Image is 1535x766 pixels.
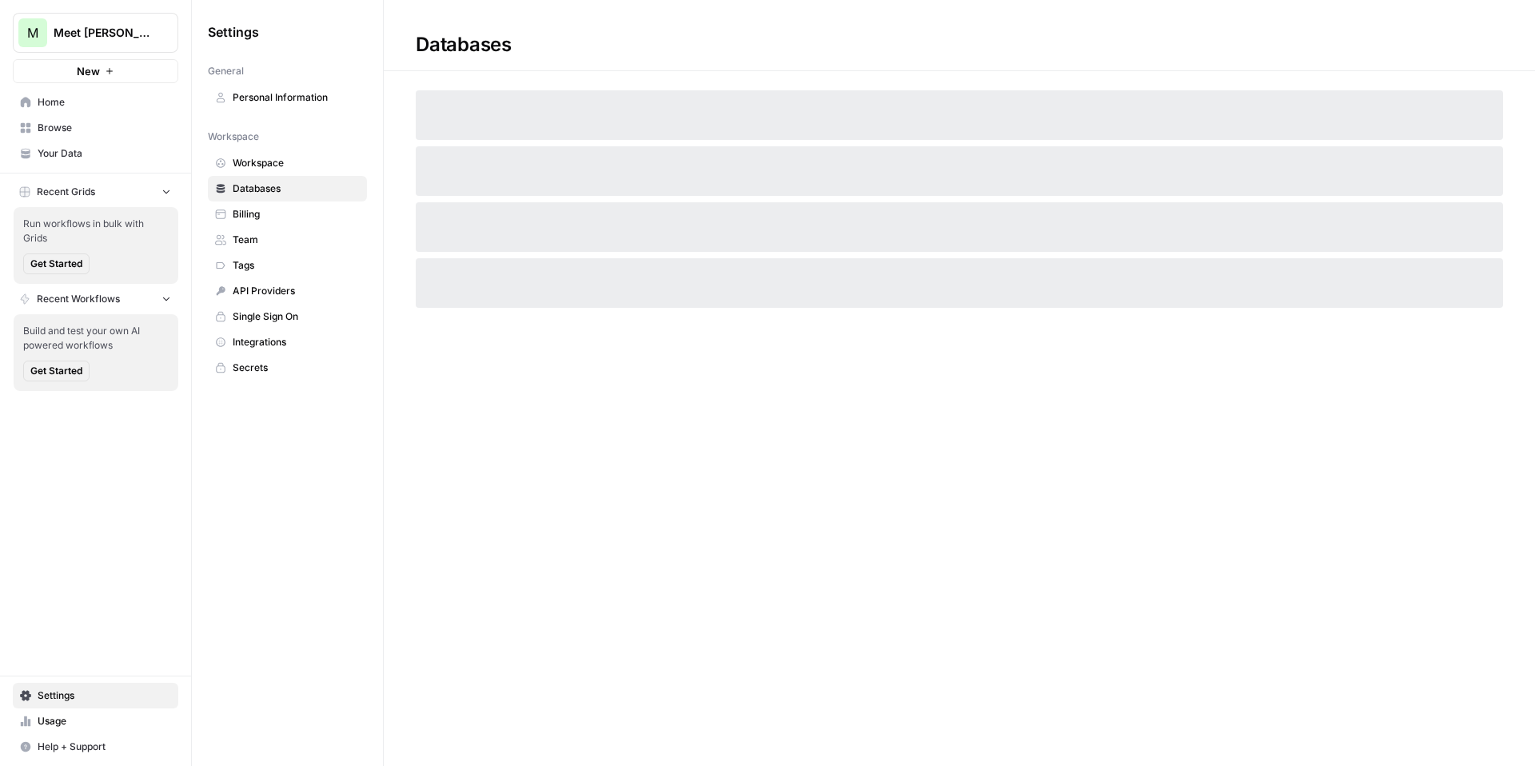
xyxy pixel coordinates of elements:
a: Secrets [208,355,367,381]
a: Home [13,90,178,115]
span: Personal Information [233,90,360,105]
a: Databases [208,176,367,201]
span: Recent Workflows [37,292,120,306]
span: New [77,63,100,79]
span: Single Sign On [233,309,360,324]
a: API Providers [208,278,367,304]
button: Get Started [23,361,90,381]
a: Integrations [208,329,367,355]
a: Your Data [13,141,178,166]
button: Get Started [23,253,90,274]
a: Billing [208,201,367,227]
span: Browse [38,121,171,135]
span: Recent Grids [37,185,95,199]
a: Personal Information [208,85,367,110]
span: Home [38,95,171,110]
button: New [13,59,178,83]
a: Workspace [208,150,367,176]
span: Build and test your own AI powered workflows [23,324,169,353]
span: General [208,64,244,78]
span: Your Data [38,146,171,161]
a: Team [208,227,367,253]
span: Run workflows in bulk with Grids [23,217,169,245]
span: Billing [233,207,360,221]
span: API Providers [233,284,360,298]
span: Help + Support [38,740,171,754]
a: Single Sign On [208,304,367,329]
span: Settings [208,22,259,42]
span: Workspace [233,156,360,170]
span: Get Started [30,257,82,271]
span: Usage [38,714,171,728]
div: Databases [384,32,1535,58]
span: Meet [PERSON_NAME] [54,25,150,41]
span: Workspace [208,130,259,144]
span: Secrets [233,361,360,375]
button: Help + Support [13,734,178,760]
button: Recent Workflows [13,287,178,311]
span: Tags [233,258,360,273]
button: Recent Grids [13,180,178,204]
span: Settings [38,688,171,703]
span: Get Started [30,364,82,378]
a: Usage [13,708,178,734]
a: Tags [208,253,367,278]
a: Settings [13,683,178,708]
span: Team [233,233,360,247]
span: Databases [233,182,360,196]
button: Workspace: Meet Alfred [13,13,178,53]
a: Browse [13,115,178,141]
span: M [27,23,38,42]
span: Integrations [233,335,360,349]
